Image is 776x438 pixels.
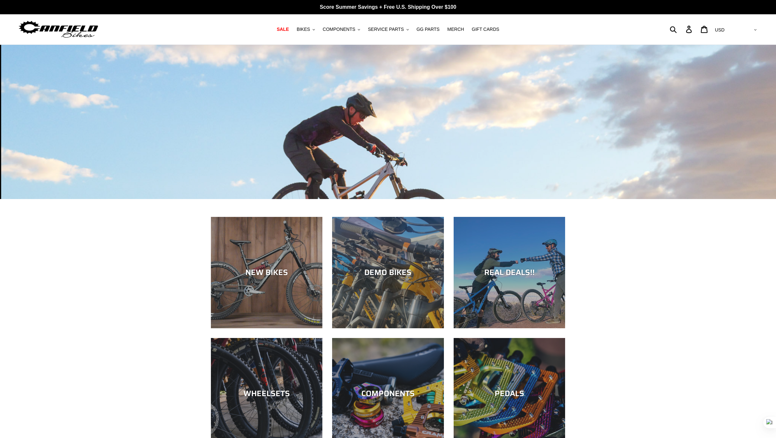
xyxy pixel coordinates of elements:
[454,268,565,277] div: REAL DEALS!!
[211,268,322,277] div: NEW BIKES
[472,27,499,32] span: GIFT CARDS
[323,27,355,32] span: COMPONENTS
[417,27,440,32] span: GG PARTS
[673,22,690,36] input: Search
[332,389,444,398] div: COMPONENTS
[293,25,318,34] button: BIKES
[454,217,565,328] a: REAL DEALS!!
[211,217,322,328] a: NEW BIKES
[365,25,412,34] button: SERVICE PARTS
[413,25,443,34] a: GG PARTS
[211,389,322,398] div: WHEELSETS
[319,25,363,34] button: COMPONENTS
[454,389,565,398] div: PEDALS
[277,27,289,32] span: SALE
[368,27,404,32] span: SERVICE PARTS
[447,27,464,32] span: MERCH
[274,25,292,34] a: SALE
[332,268,444,277] div: DEMO BIKES
[469,25,503,34] a: GIFT CARDS
[444,25,467,34] a: MERCH
[297,27,310,32] span: BIKES
[332,217,444,328] a: DEMO BIKES
[18,19,99,40] img: Canfield Bikes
